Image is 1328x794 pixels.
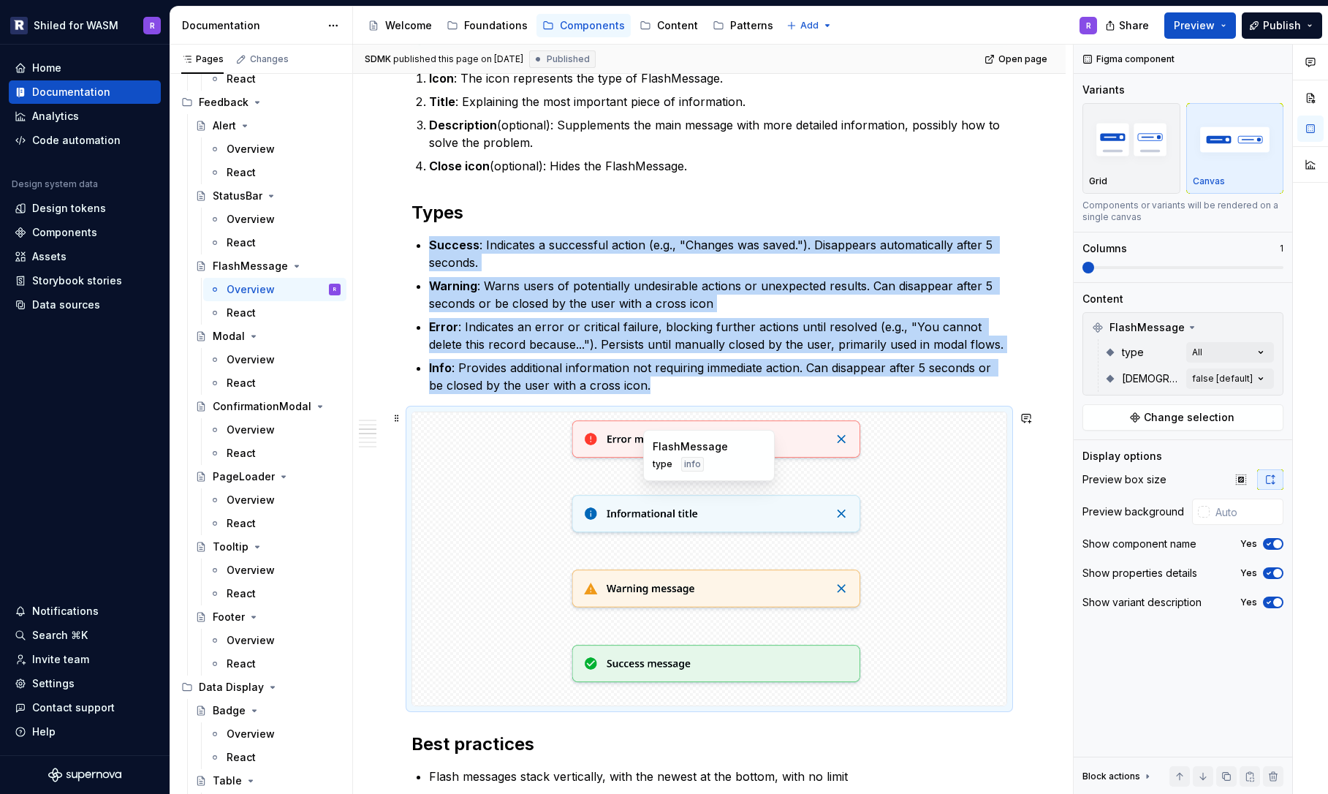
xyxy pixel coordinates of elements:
[203,348,346,371] a: Overview
[333,282,336,297] div: R
[464,18,528,33] div: Foundations
[203,371,346,395] a: React
[203,652,346,676] a: React
[362,14,438,37] a: Welcome
[1082,83,1125,97] div: Variants
[1082,449,1162,464] div: Display options
[32,676,75,691] div: Settings
[203,67,346,91] a: React
[1186,103,1284,194] button: placeholderCanvas
[1240,567,1257,579] label: Yes
[227,142,275,156] div: Overview
[1082,766,1153,787] div: Block actions
[9,720,161,744] button: Help
[32,700,115,715] div: Contact support
[189,395,346,418] a: ConfirmationModal
[653,439,765,454] div: FlashMessage
[1186,342,1274,363] button: All
[536,14,631,37] a: Components
[250,53,289,65] div: Changes
[429,93,1007,110] p: : Explaining the most important piece of information.
[547,53,590,65] span: Published
[9,600,161,623] button: Notifications
[10,17,28,34] img: 5b96a3ba-bdbe-470d-a859-c795f8f9d209.png
[1164,12,1236,39] button: Preview
[800,20,819,31] span: Add
[362,11,779,40] div: Page tree
[782,15,837,36] button: Add
[1098,12,1158,39] button: Share
[385,18,432,33] div: Welcome
[1082,404,1283,431] button: Change selection
[9,197,161,220] a: Design tokens
[1144,410,1234,425] span: Change selection
[203,746,346,769] a: React
[213,610,245,624] div: Footer
[203,488,346,512] a: Overview
[213,118,236,133] div: Alert
[1280,243,1283,254] p: 1
[1122,371,1180,386] span: [DEMOGRAPHIC_DATA]
[429,279,477,293] strong: Warning
[227,493,275,507] div: Overview
[199,95,248,110] div: Feedback
[203,722,346,746] a: Overview
[657,18,698,33] div: Content
[189,605,346,629] a: Footer
[9,245,161,268] a: Assets
[9,648,161,671] a: Invite team
[213,774,242,788] div: Table
[429,69,1007,87] p: : The icon represents the type of FlashMessage.
[998,53,1047,65] span: Open page
[429,359,1007,394] p: : Provides additional information not requiring immediate action. Can disappear after 5 seconds o...
[227,72,256,86] div: React
[227,306,256,320] div: React
[227,516,256,531] div: React
[441,14,534,37] a: Foundations
[1119,18,1149,33] span: Share
[1193,113,1278,166] img: placeholder
[1089,113,1174,166] img: placeholder
[189,699,346,722] a: Badge
[1240,538,1257,550] label: Yes
[203,559,346,582] a: Overview
[227,376,256,390] div: React
[203,512,346,535] a: React
[203,629,346,652] a: Overview
[429,320,458,334] strong: Error
[32,298,100,312] div: Data sources
[227,586,256,601] div: React
[227,657,256,671] div: React
[429,94,455,109] strong: Title
[393,53,523,65] div: published this page on [DATE]
[227,633,275,648] div: Overview
[150,20,155,31] div: R
[730,18,773,33] div: Patterns
[213,259,288,273] div: FlashMessage
[9,80,161,104] a: Documentation
[181,53,224,65] div: Pages
[1082,241,1127,256] div: Columns
[32,249,67,264] div: Assets
[227,423,275,437] div: Overview
[213,399,311,414] div: ConfirmationModal
[9,221,161,244] a: Components
[1082,566,1197,581] div: Show properties details
[203,418,346,442] a: Overview
[1192,347,1202,358] div: All
[227,563,275,578] div: Overview
[1082,537,1196,551] div: Show component name
[1109,320,1185,335] span: FlashMessage
[9,129,161,152] a: Code automation
[411,201,1007,224] h2: Types
[32,725,56,739] div: Help
[429,116,1007,151] p: (optional): Supplements the main message with more detailed information, possibly how to solve th...
[203,278,346,301] a: OverviewR
[9,56,161,80] a: Home
[684,458,701,470] span: info
[227,165,256,180] div: React
[32,85,110,99] div: Documentation
[213,469,275,484] div: PageLoader
[1082,292,1123,306] div: Content
[189,535,346,559] a: Tooltip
